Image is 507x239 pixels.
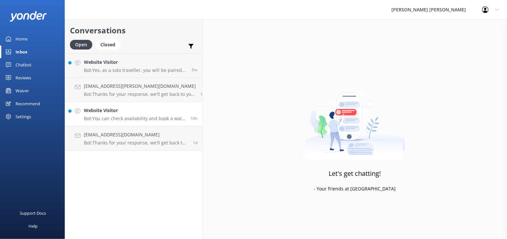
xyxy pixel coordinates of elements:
p: - Your friends at [GEOGRAPHIC_DATA] [314,185,396,192]
a: Website VisitorBot:You can check availability and book a walk for [DATE] using our Trip Finders. ... [65,102,202,126]
span: Aug 24 2025 08:45am (UTC +12:00) Pacific/Auckland [192,67,197,73]
p: Bot: Yes, as a solo traveller, you will be paired with another guest or with the guide in a doubl... [84,67,187,73]
div: Support Docs [20,207,46,220]
span: Aug 23 2025 10:41pm (UTC +12:00) Pacific/Auckland [190,116,197,121]
div: Settings [16,110,31,123]
h4: [EMAIL_ADDRESS][PERSON_NAME][DOMAIN_NAME] [84,83,196,90]
span: Aug 22 2025 03:23pm (UTC +12:00) Pacific/Auckland [193,140,197,145]
img: yonder-white-logo.png [10,11,47,22]
div: Reviews [16,71,31,84]
a: Closed [96,41,123,48]
div: Open [70,40,92,50]
div: Inbox [16,45,28,58]
a: Website VisitorBot:Yes, as a solo traveller, you will be paired with another guest or with the gu... [65,53,202,78]
h4: Website Visitor [84,107,186,114]
div: Help [28,220,38,233]
p: Bot: Thanks for your response, we'll get back to you as soon as we can during opening hours. [84,91,196,97]
a: [EMAIL_ADDRESS][DOMAIN_NAME]Bot:Thanks for your response, we'll get back to you as soon as we can... [65,126,202,151]
a: Open [70,41,96,48]
p: Bot: Thanks for your response, we'll get back to you as soon as we can during opening hours. [84,140,188,146]
span: Aug 23 2025 11:06pm (UTC +12:00) Pacific/Auckland [201,91,206,97]
div: Chatbot [16,58,31,71]
div: Recommend [16,97,40,110]
h4: [EMAIL_ADDRESS][DOMAIN_NAME] [84,131,188,138]
div: Waiver [16,84,29,97]
h3: Let's get chatting! [329,168,381,179]
h4: Website Visitor [84,59,187,66]
h2: Conversations [70,24,197,37]
p: Bot: You can check availability and book a walk for [DATE] using our Trip Finders. For day trips,... [84,116,186,121]
a: [EMAIL_ADDRESS][PERSON_NAME][DOMAIN_NAME]Bot:Thanks for your response, we'll get back to you as s... [65,78,202,102]
img: artwork of a man stealing a conversation from at giant smartphone [305,79,405,160]
div: Home [16,32,28,45]
div: Closed [96,40,120,50]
